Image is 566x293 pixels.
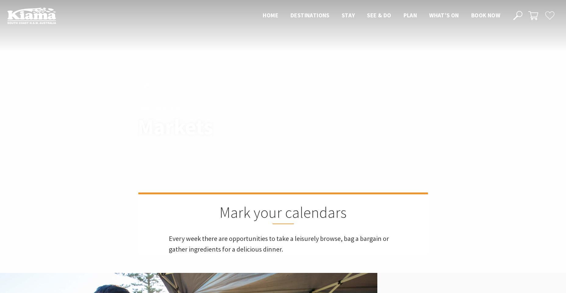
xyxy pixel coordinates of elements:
p: Every week there are opportunities to take a leisurely browse, bag a bargain or gather ingredient... [169,233,397,255]
nav: Main Menu [257,11,506,21]
span: Plan [404,12,417,19]
li: Markets [187,104,207,112]
a: Home [138,105,151,111]
span: Destinations [290,12,329,19]
span: See & Do [367,12,391,19]
h1: Markets [138,115,310,139]
img: Kiama Logo [7,7,56,24]
a: What’s On [156,105,181,111]
h2: Mark your calendars [169,203,397,224]
span: Book now [471,12,500,19]
span: What’s On [429,12,459,19]
span: Home [263,12,278,19]
span: Stay [342,12,355,19]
